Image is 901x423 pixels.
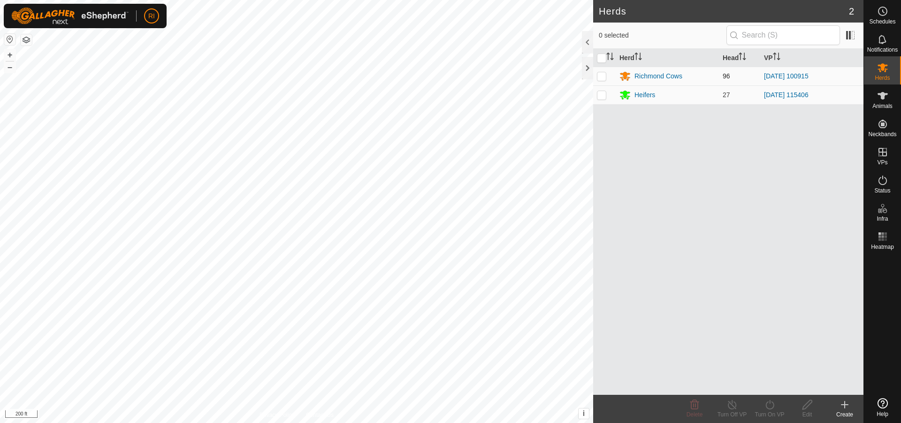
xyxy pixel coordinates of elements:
p-sorticon: Activate to sort [606,54,614,62]
button: i [579,408,589,419]
p-sorticon: Activate to sort [634,54,642,62]
span: 27 [723,91,730,99]
span: RI [148,11,155,21]
input: Search (S) [726,25,840,45]
th: Head [719,49,760,67]
h2: Herds [599,6,849,17]
span: Status [874,188,890,193]
div: Create [826,410,863,419]
button: Map Layers [21,34,32,46]
a: Contact Us [306,411,334,419]
span: Notifications [867,47,898,53]
div: Edit [788,410,826,419]
button: + [4,49,15,61]
img: Gallagher Logo [11,8,129,24]
th: VP [760,49,863,67]
span: Heatmap [871,244,894,250]
span: Delete [687,411,703,418]
a: [DATE] 100915 [764,72,809,80]
span: Schedules [869,19,895,24]
button: – [4,62,15,73]
span: i [583,409,585,417]
th: Herd [616,49,719,67]
span: 0 selected [599,31,726,40]
span: Herds [875,75,890,81]
div: Turn On VP [751,410,788,419]
span: Infra [877,216,888,222]
span: 96 [723,72,730,80]
a: Privacy Policy [260,411,295,419]
div: Heifers [634,90,655,100]
button: Reset Map [4,34,15,45]
a: [DATE] 115406 [764,91,809,99]
div: Turn Off VP [713,410,751,419]
span: VPs [877,160,887,165]
a: Help [864,394,901,421]
p-sorticon: Activate to sort [773,54,780,62]
span: 2 [849,4,854,18]
div: Richmond Cows [634,71,682,81]
span: Neckbands [868,131,896,137]
p-sorticon: Activate to sort [739,54,746,62]
span: Help [877,411,888,417]
span: Animals [872,103,893,109]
